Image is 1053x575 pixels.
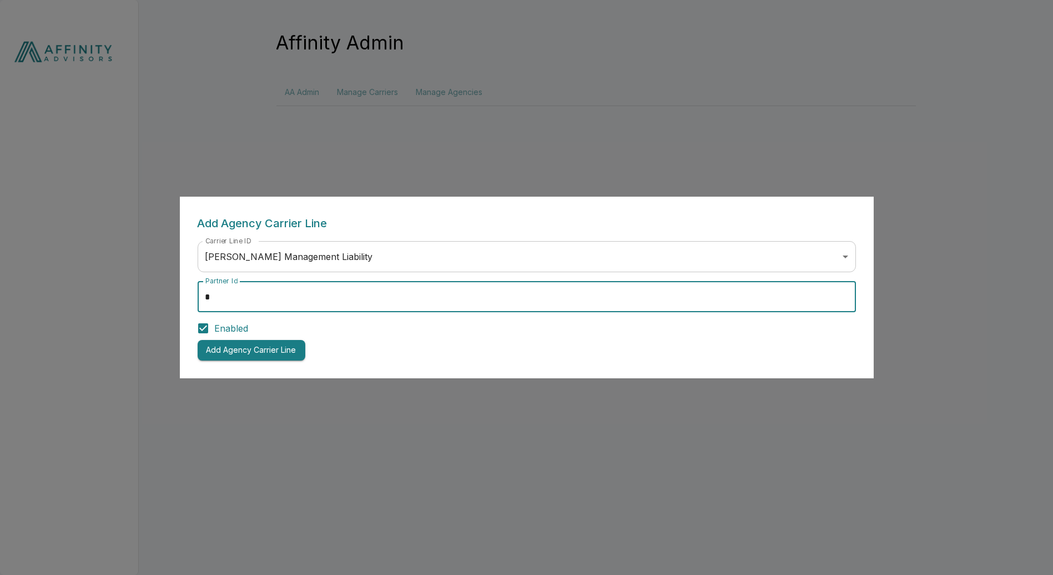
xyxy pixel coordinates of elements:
label: Partner Id [205,276,238,286]
button: Add Agency Carrier Line [198,340,305,361]
span: Enabled [215,322,249,335]
div: [PERSON_NAME] Management Liability [198,241,856,272]
label: Carrier Line ID [205,236,251,246]
h6: Add Agency Carrier Line [198,214,856,232]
